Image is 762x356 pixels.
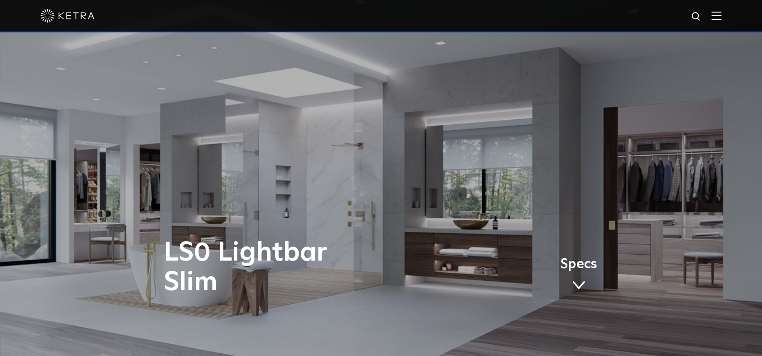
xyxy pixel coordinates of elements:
[560,258,597,271] span: Specs
[691,11,702,23] img: search icon
[41,9,95,23] img: ketra-logo-2019-white
[164,238,418,297] h1: LS0 Lightbar Slim
[560,258,597,293] a: Specs
[712,11,721,20] img: Hamburger%20Nav.svg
